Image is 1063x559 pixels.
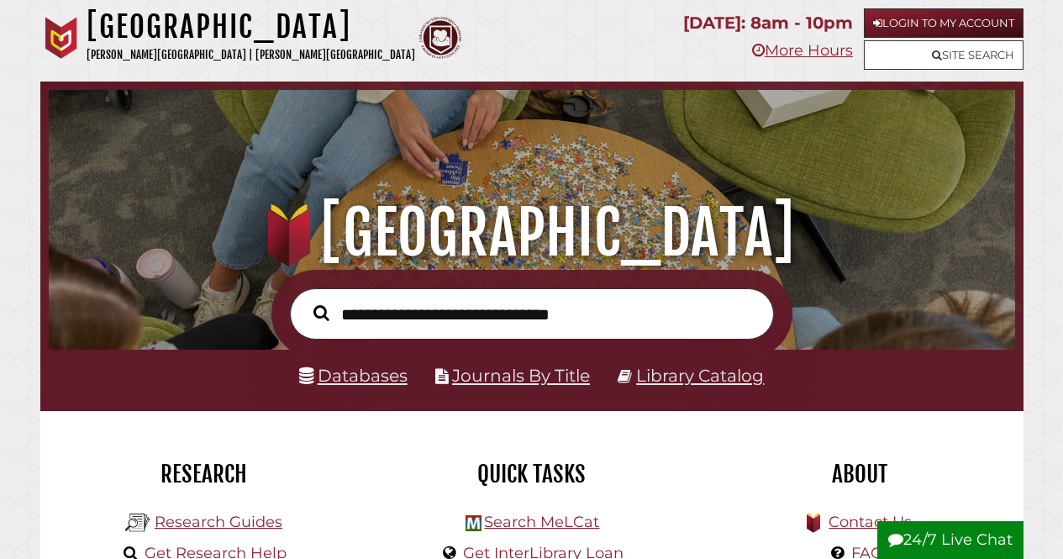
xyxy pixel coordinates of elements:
a: Site Search [864,40,1024,70]
a: Databases [299,365,408,386]
a: Research Guides [155,513,282,531]
img: Calvin Theological Seminary [419,17,461,59]
p: [PERSON_NAME][GEOGRAPHIC_DATA] | [PERSON_NAME][GEOGRAPHIC_DATA] [87,45,415,65]
a: More Hours [752,41,853,60]
h1: [GEOGRAPHIC_DATA] [64,196,998,270]
a: Library Catalog [636,365,764,386]
i: Search [313,304,329,321]
a: Search MeLCat [484,513,599,531]
a: Contact Us [829,513,912,531]
p: [DATE]: 8am - 10pm [683,8,853,38]
img: Hekman Library Logo [466,515,482,531]
button: Search [305,301,338,325]
h1: [GEOGRAPHIC_DATA] [87,8,415,45]
img: Hekman Library Logo [125,510,150,535]
a: Journals By Title [452,365,590,386]
h2: Research [53,460,355,488]
h2: Quick Tasks [381,460,683,488]
h2: About [708,460,1011,488]
img: Calvin University [40,17,82,59]
a: Login to My Account [864,8,1024,38]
